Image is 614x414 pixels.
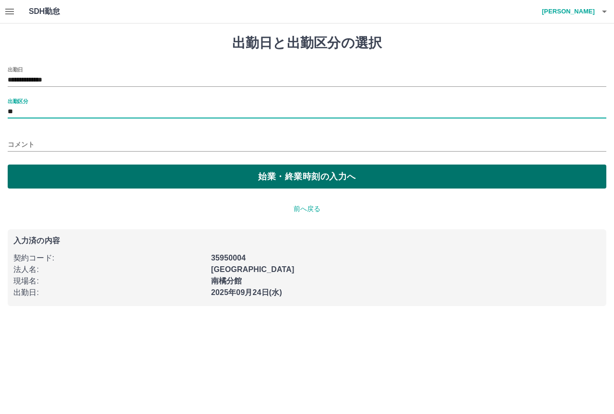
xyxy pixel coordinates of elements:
b: 2025年09月24日(水) [211,288,282,296]
h1: 出勤日と出勤区分の選択 [8,35,606,51]
p: 現場名 : [13,275,205,287]
b: [GEOGRAPHIC_DATA] [211,265,295,273]
button: 始業・終業時刻の入力へ [8,165,606,189]
p: 入力済の内容 [13,237,601,245]
p: 法人名 : [13,264,205,275]
label: 出勤区分 [8,97,28,105]
b: 南橘分館 [211,277,242,285]
p: 契約コード : [13,252,205,264]
p: 前へ戻る [8,204,606,214]
label: 出勤日 [8,66,23,73]
b: 35950004 [211,254,246,262]
p: 出勤日 : [13,287,205,298]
